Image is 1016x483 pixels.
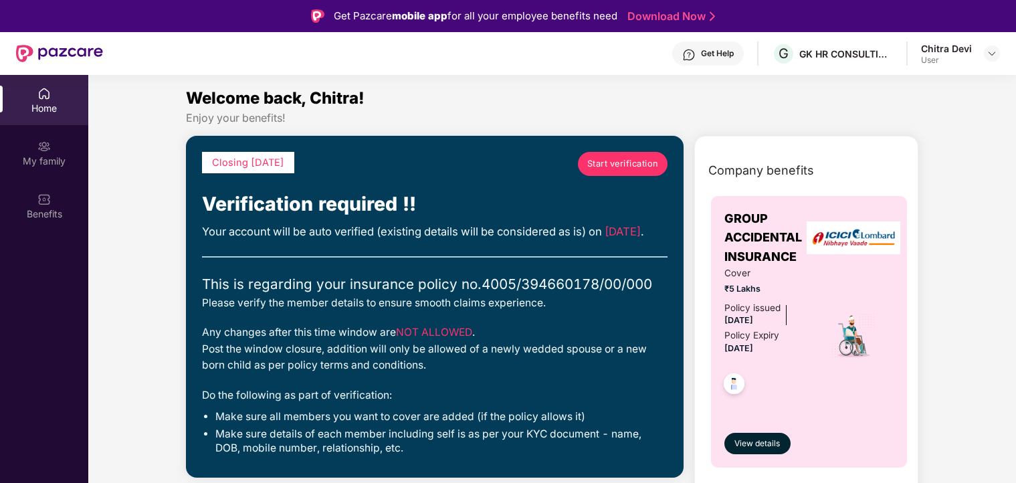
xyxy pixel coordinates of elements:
[724,209,813,266] span: GROUP ACCIDENTAL INSURANCE
[734,438,780,450] span: View details
[921,55,972,66] div: User
[202,189,668,219] div: Verification required !!
[627,9,711,23] a: Download Now
[215,427,668,455] li: Make sure details of each member including self is as per your KYC document - name, DOB, mobile n...
[37,87,51,100] img: svg+xml;base64,PHN2ZyBpZD0iSG9tZSIgeG1sbnM9Imh0dHA6Ly93d3cudzMub3JnLzIwMDAvc3ZnIiB3aWR0aD0iMjAiIG...
[724,343,753,353] span: [DATE]
[987,48,997,59] img: svg+xml;base64,PHN2ZyBpZD0iRHJvcGRvd24tMzJ4MzIiIHhtbG5zPSJodHRwOi8vd3d3LnczLm9yZy8yMDAwL3N2ZyIgd2...
[701,48,734,59] div: Get Help
[16,45,103,62] img: New Pazcare Logo
[186,88,365,108] span: Welcome back, Chitra!
[392,9,447,22] strong: mobile app
[605,225,641,238] span: [DATE]
[799,47,893,60] div: GK HR CONSULTING INDIA PRIVATE LIMITED
[708,161,814,180] span: Company benefits
[396,326,472,339] span: NOT ALLOWED
[724,266,813,280] span: Cover
[334,8,617,24] div: Get Pazcare for all your employee benefits need
[212,157,284,169] span: Closing [DATE]
[202,387,668,403] div: Do the following as part of verification:
[578,152,668,176] a: Start verification
[921,42,972,55] div: Chitra Devi
[718,369,750,402] img: svg+xml;base64,PHN2ZyB4bWxucz0iaHR0cDovL3d3dy53My5vcmcvMjAwMC9zdmciIHdpZHRoPSI0OC45NDMiIGhlaWdodD...
[202,274,668,295] div: This is regarding your insurance policy no. 4005/394660178/00/000
[37,193,51,206] img: svg+xml;base64,PHN2ZyBpZD0iQmVuZWZpdHMiIHhtbG5zPSJodHRwOi8vd3d3LnczLm9yZy8yMDAwL3N2ZyIgd2lkdGg9Ij...
[807,221,900,254] img: insurerLogo
[830,312,876,359] img: icon
[587,157,659,171] span: Start verification
[724,282,813,296] span: ₹5 Lakhs
[202,295,668,311] div: Please verify the member details to ensure smooth claims experience.
[724,433,791,454] button: View details
[37,140,51,153] img: svg+xml;base64,PHN2ZyB3aWR0aD0iMjAiIGhlaWdodD0iMjAiIHZpZXdCb3g9IjAgMCAyMCAyMCIgZmlsbD0ibm9uZSIgeG...
[186,111,918,125] div: Enjoy your benefits!
[724,315,753,325] span: [DATE]
[311,9,324,23] img: Logo
[724,301,781,315] div: Policy issued
[710,9,715,23] img: Stroke
[779,45,789,62] span: G
[202,223,668,240] div: Your account will be auto verified (existing details will be considered as is) on .
[724,328,779,343] div: Policy Expiry
[202,324,668,373] div: Any changes after this time window are . Post the window closure, addition will only be allowed o...
[682,48,696,62] img: svg+xml;base64,PHN2ZyBpZD0iSGVscC0zMngzMiIgeG1sbnM9Imh0dHA6Ly93d3cudzMub3JnLzIwMDAvc3ZnIiB3aWR0aD...
[215,410,668,424] li: Make sure all members you want to cover are added (if the policy allows it)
